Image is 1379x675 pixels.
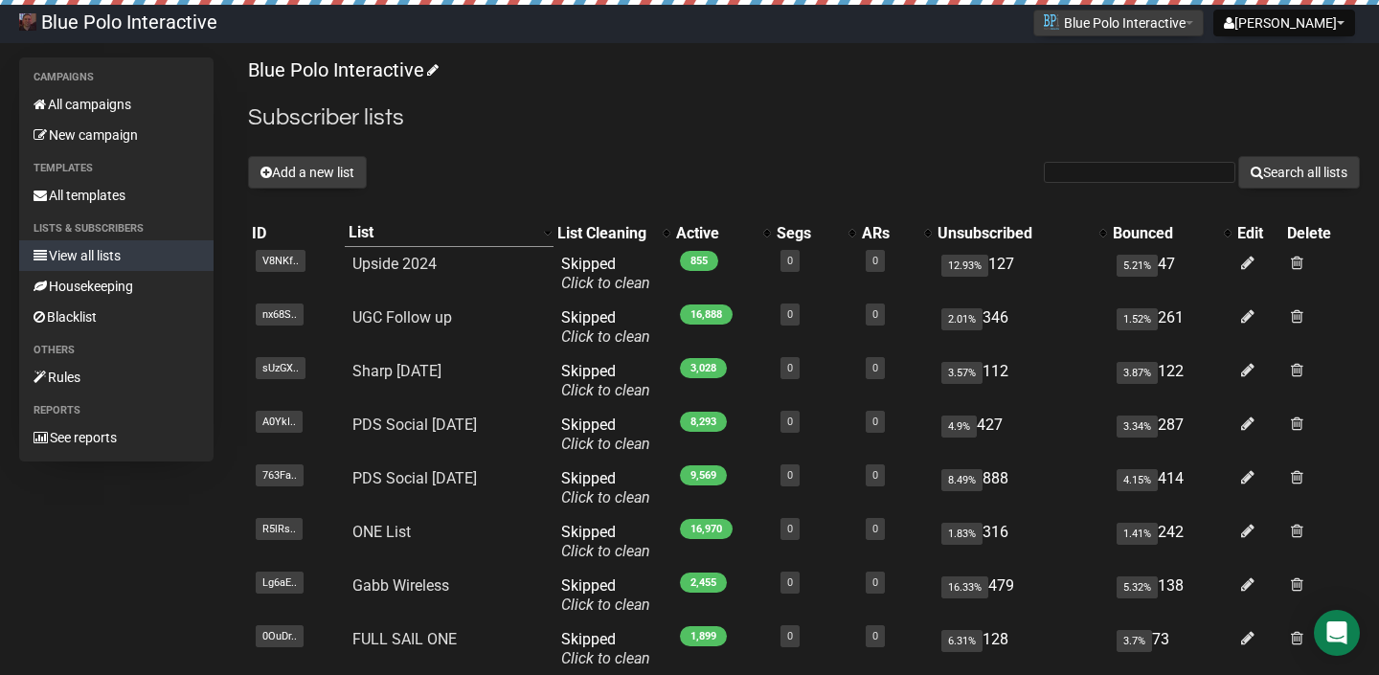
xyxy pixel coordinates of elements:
[352,255,437,273] a: Upside 2024
[934,354,1109,408] td: 112
[787,416,793,428] a: 0
[858,219,934,247] th: ARs: No sort applied, activate to apply an ascending sort
[1117,416,1158,438] span: 3.34%
[248,156,367,189] button: Add a new list
[934,301,1109,354] td: 346
[934,247,1109,301] td: 127
[941,523,983,545] span: 1.83%
[934,408,1109,461] td: 427
[1117,255,1158,277] span: 5.21%
[19,13,36,31] img: 872f611734071ba060759cf02068c831
[787,362,793,374] a: 0
[561,308,650,346] span: Skipped
[256,572,304,594] span: Lg6aE..
[1237,224,1279,243] div: Edit
[1117,576,1158,598] span: 5.32%
[862,224,915,243] div: ARs
[1109,408,1232,461] td: 287
[557,224,653,243] div: List Cleaning
[345,219,553,247] th: List: Descending sort applied, activate to remove the sort
[248,101,1360,135] h2: Subscriber lists
[680,251,718,271] span: 855
[1117,523,1158,545] span: 1.41%
[680,304,733,325] span: 16,888
[938,224,1090,243] div: Unsubscribed
[561,362,650,399] span: Skipped
[561,488,650,506] a: Click to clean
[256,304,304,326] span: nx68S..
[1238,156,1360,189] button: Search all lists
[19,302,214,332] a: Blacklist
[787,630,793,642] a: 0
[561,630,650,667] span: Skipped
[1109,301,1232,354] td: 261
[680,519,733,539] span: 16,970
[1117,308,1158,330] span: 1.52%
[941,576,988,598] span: 16.33%
[934,461,1109,515] td: 888
[349,223,533,242] div: List
[941,469,983,491] span: 8.49%
[248,219,345,247] th: ID: No sort applied, sorting is disabled
[561,469,650,506] span: Skipped
[248,58,436,81] a: Blue Polo Interactive
[19,362,214,393] a: Rules
[352,308,452,326] a: UGC Follow up
[941,308,983,330] span: 2.01%
[680,626,727,646] span: 1,899
[561,255,650,292] span: Skipped
[787,308,793,321] a: 0
[256,464,304,486] span: 763Fa..
[672,219,774,247] th: Active: No sort applied, activate to apply an ascending sort
[561,576,650,614] span: Skipped
[872,416,878,428] a: 0
[1109,515,1232,569] td: 242
[256,357,305,379] span: sUzGX..
[19,271,214,302] a: Housekeeping
[19,339,214,362] li: Others
[561,381,650,399] a: Click to clean
[19,240,214,271] a: View all lists
[352,469,477,487] a: PDS Social [DATE]
[561,596,650,614] a: Click to clean
[872,308,878,321] a: 0
[934,515,1109,569] td: 316
[561,416,650,453] span: Skipped
[554,219,672,247] th: List Cleaning: No sort applied, activate to apply an ascending sort
[19,66,214,89] li: Campaigns
[680,412,727,432] span: 8,293
[19,422,214,453] a: See reports
[1109,354,1232,408] td: 122
[1233,219,1283,247] th: Edit: No sort applied, sorting is disabled
[256,411,303,433] span: A0YkI..
[561,274,650,292] a: Click to clean
[352,416,477,434] a: PDS Social [DATE]
[934,219,1109,247] th: Unsubscribed: No sort applied, activate to apply an ascending sort
[352,362,441,380] a: Sharp [DATE]
[252,224,341,243] div: ID
[680,358,727,378] span: 3,028
[561,649,650,667] a: Click to clean
[1033,10,1204,36] button: Blue Polo Interactive
[1213,10,1355,36] button: [PERSON_NAME]
[941,416,977,438] span: 4.9%
[352,523,411,541] a: ONE List
[872,576,878,589] a: 0
[1109,247,1232,301] td: 47
[256,625,304,647] span: 0OuDr..
[1117,469,1158,491] span: 4.15%
[19,180,214,211] a: All templates
[19,399,214,422] li: Reports
[872,523,878,535] a: 0
[352,576,449,595] a: Gabb Wireless
[934,569,1109,622] td: 479
[256,518,303,540] span: R5lRs..
[19,217,214,240] li: Lists & subscribers
[787,523,793,535] a: 0
[1109,461,1232,515] td: 414
[872,630,878,642] a: 0
[773,219,858,247] th: Segs: No sort applied, activate to apply an ascending sort
[1314,610,1360,656] div: Open Intercom Messenger
[1044,14,1059,30] img: favicons
[19,157,214,180] li: Templates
